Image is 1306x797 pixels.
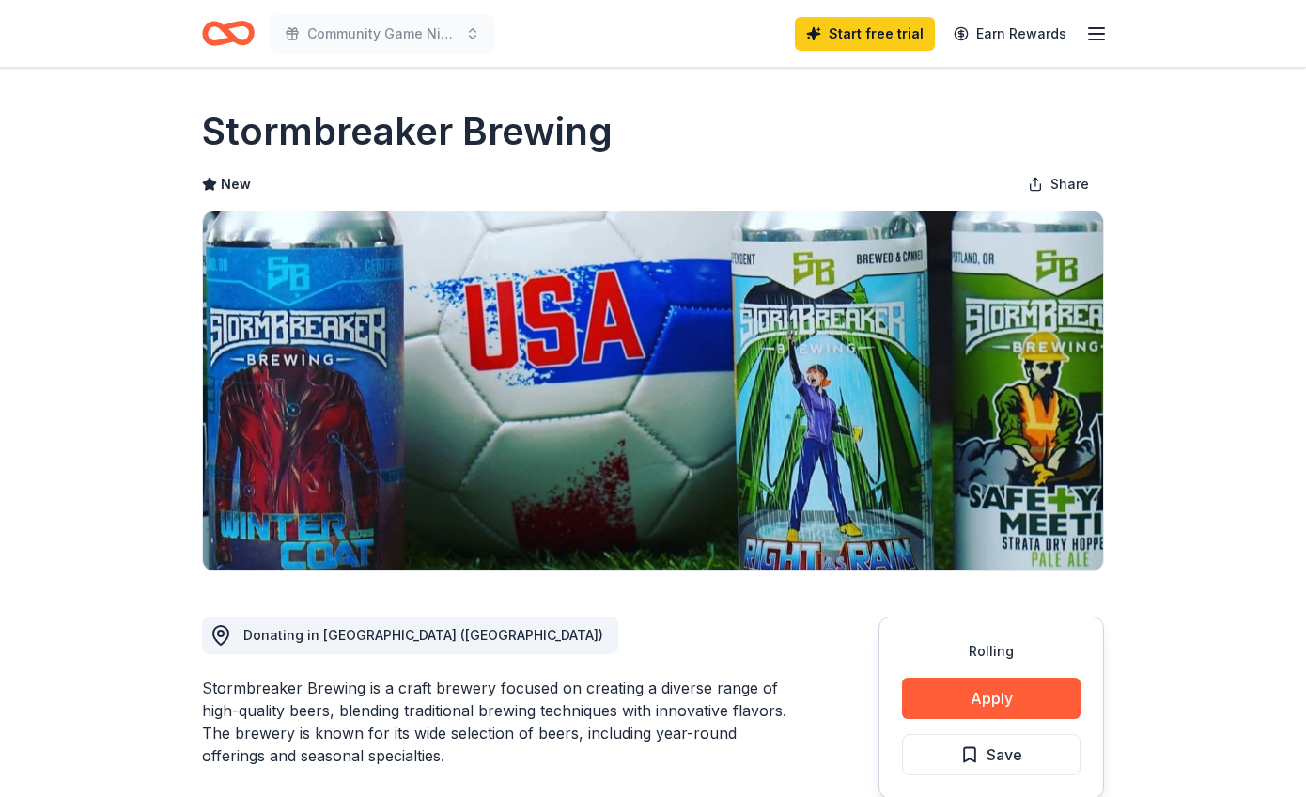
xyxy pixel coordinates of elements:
[221,173,251,195] span: New
[942,17,1078,51] a: Earn Rewards
[202,11,255,55] a: Home
[202,105,613,158] h1: Stormbreaker Brewing
[270,15,495,53] button: Community Game Night
[902,734,1081,775] button: Save
[1050,173,1089,195] span: Share
[795,17,935,51] a: Start free trial
[243,627,603,643] span: Donating in [GEOGRAPHIC_DATA] ([GEOGRAPHIC_DATA])
[902,678,1081,719] button: Apply
[1013,165,1104,203] button: Share
[307,23,458,45] span: Community Game Night
[202,677,788,767] div: Stormbreaker Brewing is a craft brewery focused on creating a diverse range of high-quality beers...
[902,640,1081,663] div: Rolling
[987,742,1022,767] span: Save
[203,211,1103,570] img: Image for Stormbreaker Brewing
